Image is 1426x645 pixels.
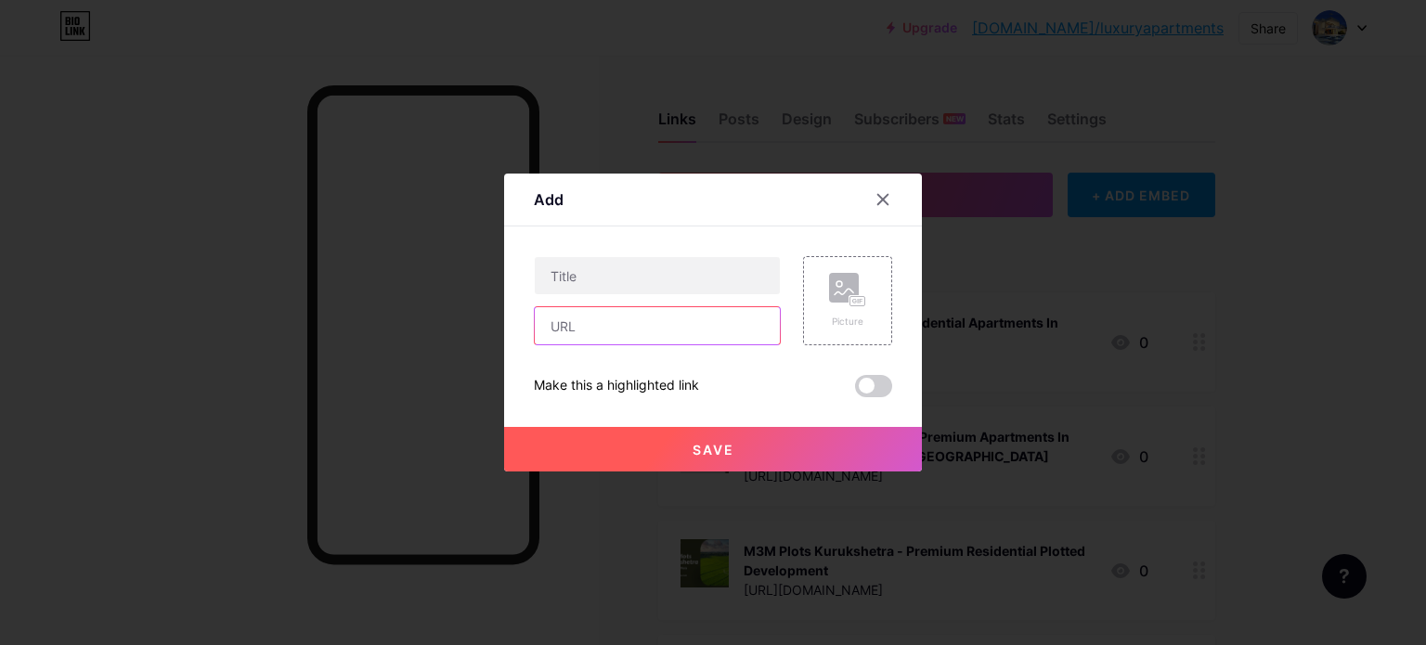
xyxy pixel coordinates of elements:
span: Save [693,442,734,458]
button: Save [504,427,922,471]
div: Add [534,188,564,211]
div: Make this a highlighted link [534,375,699,397]
input: Title [535,257,780,294]
input: URL [535,307,780,344]
div: Picture [829,315,866,329]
